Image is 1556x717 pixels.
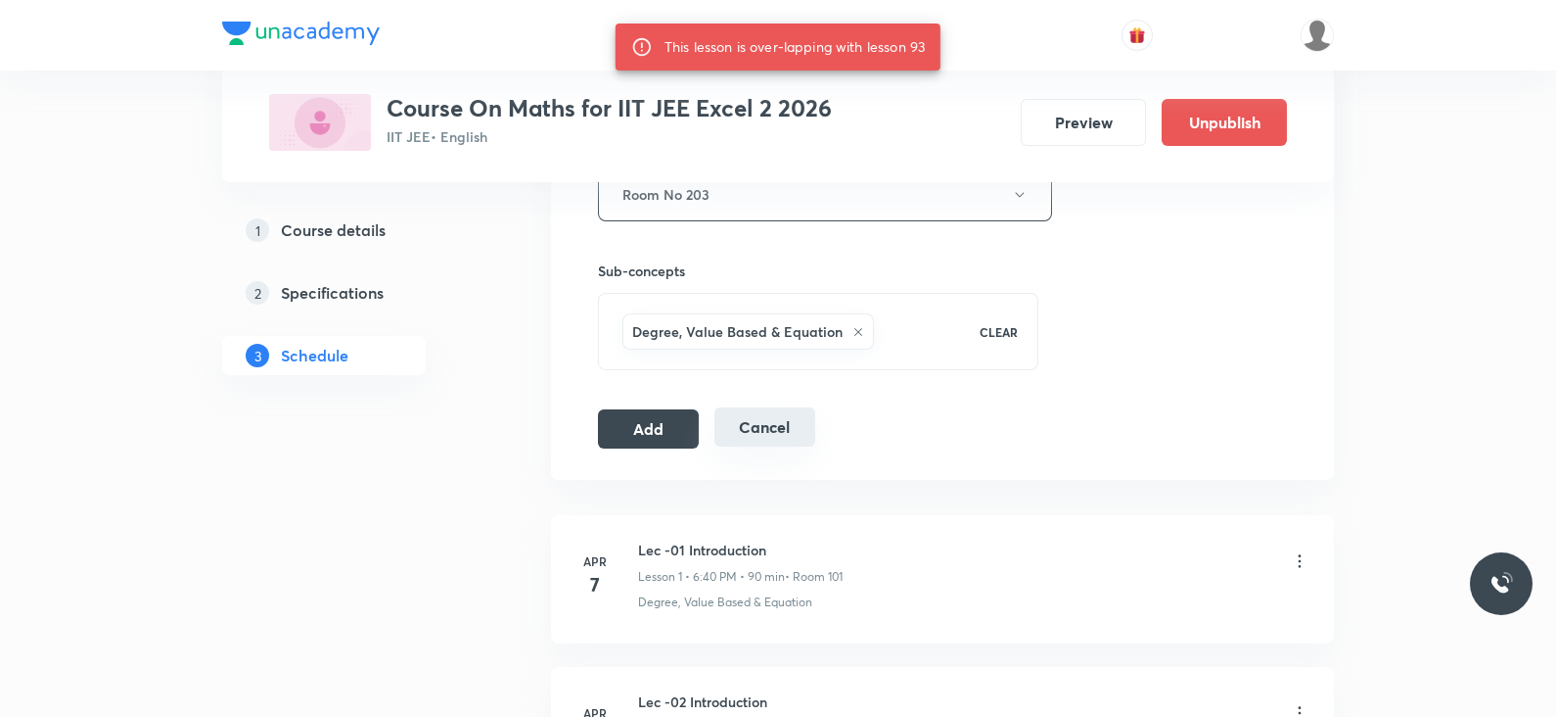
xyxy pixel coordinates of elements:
h5: Schedule [281,344,348,367]
img: ttu [1489,572,1513,596]
p: Lesson 1 • 6:40 PM • 90 min [638,568,785,586]
p: IIT JEE • English [387,126,832,147]
p: Degree, Value Based & Equation [638,594,812,611]
p: 3 [246,344,269,367]
h3: Course On Maths for IIT JEE Excel 2 2026 [387,94,832,122]
p: CLEAR [980,323,1018,341]
p: • Room 101 [785,568,843,586]
h6: Degree, Value Based & Equation [632,321,843,342]
img: C44B88F0-B5BD-4FF7-AAC5-81A615E42C59_plus.png [269,94,371,151]
h6: Lec -02 Introduction [638,692,898,712]
img: avatar [1128,26,1146,44]
button: Preview [1021,99,1146,146]
h6: Lec -01 Introduction [638,540,843,560]
button: Unpublish [1162,99,1287,146]
a: 2Specifications [222,273,488,312]
h5: Specifications [281,281,384,305]
a: Company Logo [222,22,380,50]
h6: Sub-concepts [598,261,1038,281]
div: This lesson is over-lapping with lesson 93 [664,29,925,65]
h4: 7 [575,570,615,599]
h6: Apr [575,552,615,570]
button: Cancel [714,407,815,447]
button: Add [598,409,699,449]
img: Company Logo [222,22,380,45]
p: 1 [246,218,269,242]
a: 1Course details [222,211,488,250]
p: 2 [246,281,269,305]
h5: Course details [281,218,386,242]
img: Saniya Tarannum [1301,19,1334,52]
button: avatar [1121,20,1153,51]
button: Room No 203 [598,167,1052,221]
